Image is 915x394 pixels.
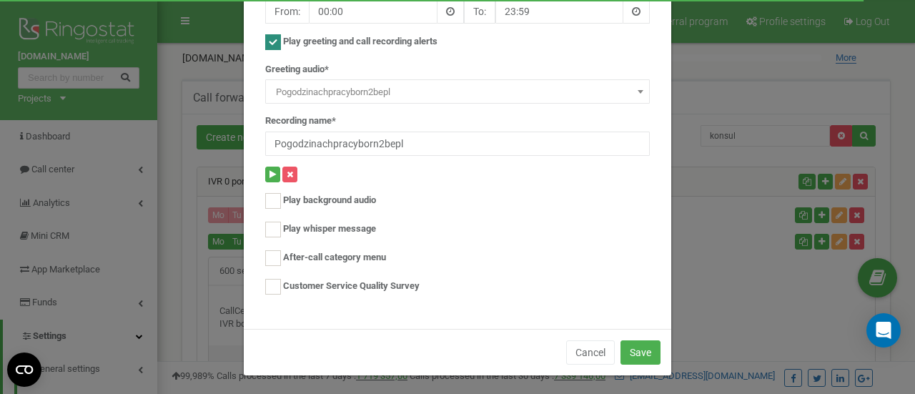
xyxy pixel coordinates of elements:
label: Customer Service Quality Survey [283,280,420,293]
label: After-call category menu [283,251,386,265]
button: Save [620,340,661,365]
label: Play whisper message [283,222,376,236]
label: Play background audio [283,194,376,207]
div: Open Intercom Messenger [866,313,901,348]
span: Pogodzinachpracyborn2bepl [265,79,650,104]
span: Pogodzinachpracyborn2bepl [270,82,645,102]
label: Play greeting and call recording alerts [283,35,437,49]
label: Greeting audio* [265,63,329,77]
button: Open CMP widget [7,353,41,387]
button: Cancel [566,340,615,365]
label: Recording name* [265,114,336,128]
